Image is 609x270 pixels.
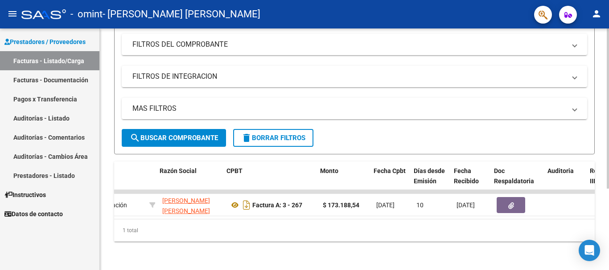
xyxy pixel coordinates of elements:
strong: Factura A: 3 - 267 [252,201,302,209]
span: Borrar Filtros [241,134,305,142]
mat-icon: menu [7,8,18,19]
mat-expansion-panel-header: MAS FILTROS [122,98,587,119]
span: - omint [70,4,103,24]
span: Buscar Comprobante [130,134,218,142]
span: Doc Respaldatoria [494,167,534,185]
span: Prestadores / Proveedores [4,37,86,47]
datatable-header-cell: CPBT [223,161,317,201]
div: 27184658238 [162,196,222,214]
button: Buscar Comprobante [122,129,226,147]
mat-icon: search [130,133,140,143]
i: Descargar documento [241,198,252,212]
span: Instructivos [4,190,46,200]
span: Razón Social [160,167,197,174]
datatable-header-cell: Auditoria [544,161,586,201]
span: [PERSON_NAME] [PERSON_NAME] [162,197,210,214]
datatable-header-cell: Fecha Cpbt [370,161,410,201]
span: [DATE] [457,201,475,209]
div: Open Intercom Messenger [579,240,600,261]
datatable-header-cell: Razón Social [156,161,223,201]
span: CPBT [226,167,243,174]
datatable-header-cell: Monto [317,161,370,201]
span: Datos de contacto [4,209,63,219]
mat-panel-title: MAS FILTROS [132,104,566,113]
datatable-header-cell: Doc Respaldatoria [490,161,544,201]
mat-icon: delete [241,133,252,143]
span: Días desde Emisión [414,167,445,185]
span: Monto [320,167,338,174]
span: Auditoria [547,167,574,174]
div: 1 total [114,219,595,242]
span: Fecha Recibido [454,167,479,185]
mat-panel-title: FILTROS DEL COMPROBANTE [132,40,566,49]
span: Fecha Cpbt [374,167,406,174]
span: [DATE] [376,201,395,209]
mat-expansion-panel-header: FILTROS DEL COMPROBANTE [122,34,587,55]
mat-expansion-panel-header: FILTROS DE INTEGRACION [122,66,587,87]
datatable-header-cell: Fecha Recibido [450,161,490,201]
span: - [PERSON_NAME] [PERSON_NAME] [103,4,260,24]
button: Borrar Filtros [233,129,313,147]
strong: $ 173.188,54 [323,201,359,209]
span: 10 [416,201,424,209]
mat-icon: person [591,8,602,19]
mat-panel-title: FILTROS DE INTEGRACION [132,72,566,81]
datatable-header-cell: Días desde Emisión [410,161,450,201]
